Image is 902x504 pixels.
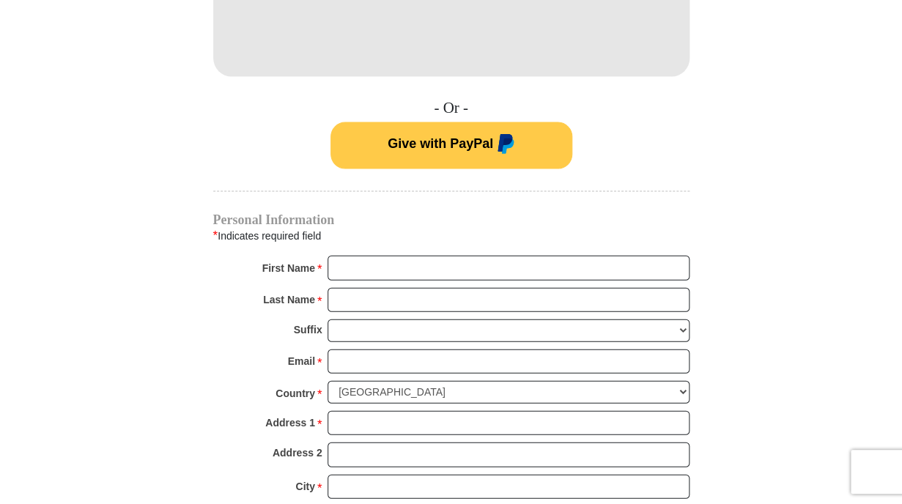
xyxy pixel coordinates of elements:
strong: Address 1 [265,412,315,433]
strong: First Name [262,258,315,278]
h4: Personal Information [213,214,690,226]
strong: Email [288,351,315,371]
img: paypal [493,134,514,157]
strong: Country [276,383,315,404]
div: Indicates required field [213,226,690,245]
strong: Address 2 [273,442,322,463]
button: Give with PayPal [330,122,572,169]
span: Give with PayPal [388,137,493,152]
strong: Last Name [263,289,315,310]
strong: Suffix [294,319,322,340]
strong: City [295,476,314,497]
h4: - Or - [213,99,690,117]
